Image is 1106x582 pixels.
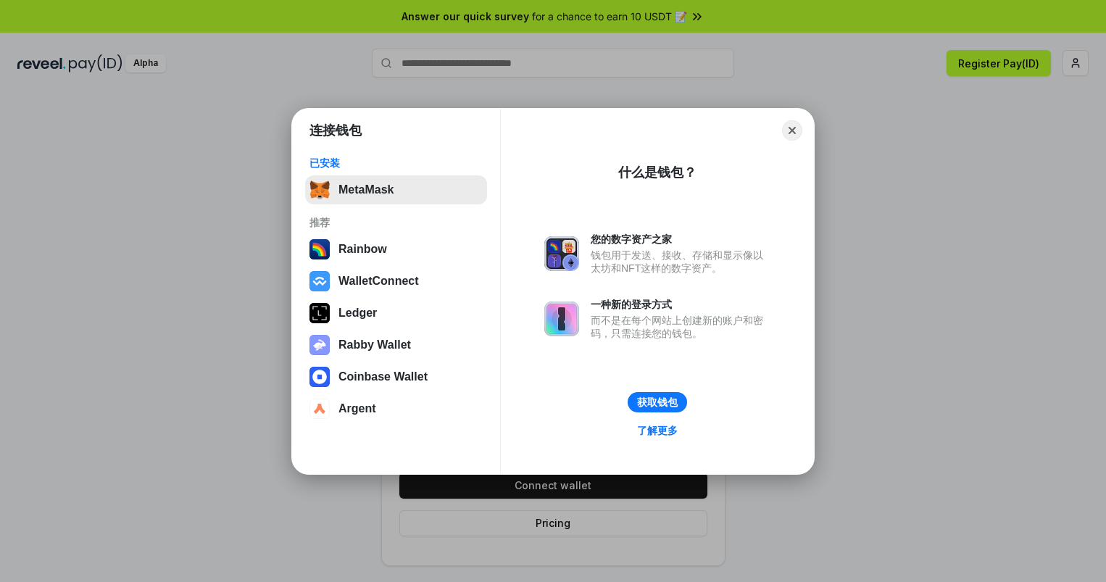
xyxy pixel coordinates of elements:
button: Close [782,120,802,141]
img: svg+xml,%3Csvg%20xmlns%3D%22http%3A%2F%2Fwww.w3.org%2F2000%2Fsvg%22%20fill%3D%22none%22%20viewBox... [544,302,579,336]
button: Ledger [305,299,487,328]
button: Argent [305,394,487,423]
div: 推荐 [309,216,483,229]
button: WalletConnect [305,267,487,296]
button: Rabby Wallet [305,331,487,359]
div: 一种新的登录方式 [591,298,770,311]
div: Ledger [338,307,377,320]
button: Rainbow [305,235,487,264]
a: 了解更多 [628,421,686,440]
div: 您的数字资产之家 [591,233,770,246]
div: 钱包用于发送、接收、存储和显示像以太坊和NFT这样的数字资产。 [591,249,770,275]
div: 获取钱包 [637,396,678,409]
img: svg+xml,%3Csvg%20width%3D%2228%22%20height%3D%2228%22%20viewBox%3D%220%200%2028%2028%22%20fill%3D... [309,271,330,291]
div: Rabby Wallet [338,338,411,352]
button: Coinbase Wallet [305,362,487,391]
div: Rainbow [338,243,387,256]
div: Coinbase Wallet [338,370,428,383]
h1: 连接钱包 [309,122,362,139]
img: svg+xml,%3Csvg%20xmlns%3D%22http%3A%2F%2Fwww.w3.org%2F2000%2Fsvg%22%20fill%3D%22none%22%20viewBox... [544,236,579,271]
div: 而不是在每个网站上创建新的账户和密码，只需连接您的钱包。 [591,314,770,340]
button: 获取钱包 [628,392,687,412]
div: WalletConnect [338,275,419,288]
img: svg+xml,%3Csvg%20fill%3D%22none%22%20height%3D%2233%22%20viewBox%3D%220%200%2035%2033%22%20width%... [309,180,330,200]
img: svg+xml,%3Csvg%20width%3D%2228%22%20height%3D%2228%22%20viewBox%3D%220%200%2028%2028%22%20fill%3D... [309,367,330,387]
img: svg+xml,%3Csvg%20width%3D%2228%22%20height%3D%2228%22%20viewBox%3D%220%200%2028%2028%22%20fill%3D... [309,399,330,419]
div: 什么是钱包？ [618,164,697,181]
div: 了解更多 [637,424,678,437]
img: svg+xml,%3Csvg%20xmlns%3D%22http%3A%2F%2Fwww.w3.org%2F2000%2Fsvg%22%20fill%3D%22none%22%20viewBox... [309,335,330,355]
div: 已安装 [309,157,483,170]
button: MetaMask [305,175,487,204]
div: Argent [338,402,376,415]
img: svg+xml,%3Csvg%20width%3D%22120%22%20height%3D%22120%22%20viewBox%3D%220%200%20120%20120%22%20fil... [309,239,330,259]
div: MetaMask [338,183,394,196]
img: svg+xml,%3Csvg%20xmlns%3D%22http%3A%2F%2Fwww.w3.org%2F2000%2Fsvg%22%20width%3D%2228%22%20height%3... [309,303,330,323]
